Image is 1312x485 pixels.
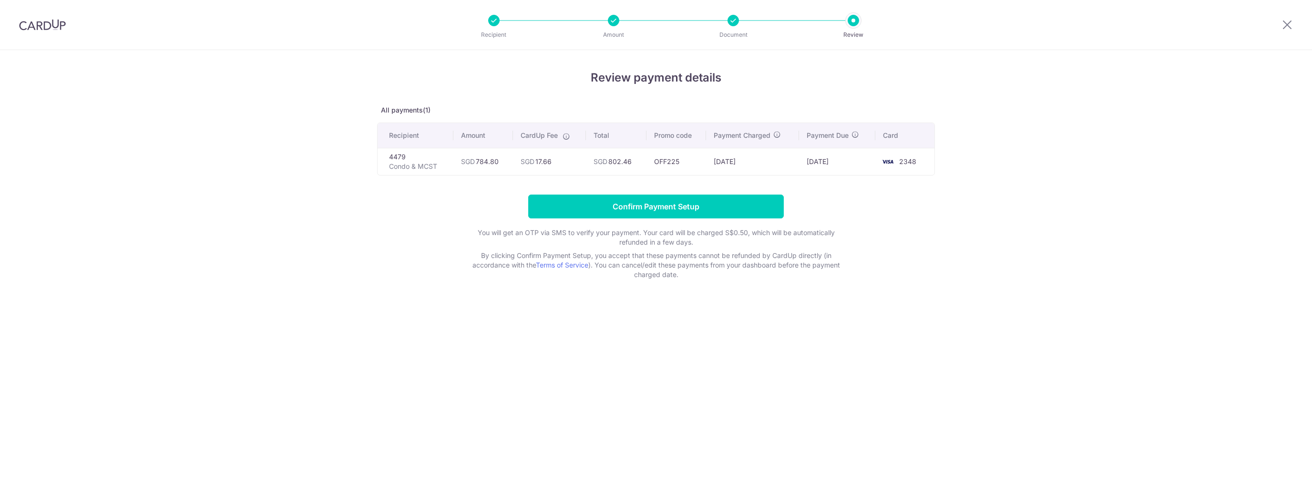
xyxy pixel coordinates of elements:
td: [DATE] [706,148,799,175]
p: You will get an OTP via SMS to verify your payment. Your card will be charged S$0.50, which will ... [465,228,847,247]
h4: Review payment details [377,69,935,86]
span: Payment Charged [714,131,770,140]
p: Recipient [459,30,529,40]
input: Confirm Payment Setup [528,195,784,218]
iframe: Opens a widget where you can find more information [1251,456,1302,480]
a: Terms of Service [536,261,588,269]
td: 4479 [378,148,453,175]
span: SGD [594,157,607,165]
span: 2348 [899,157,916,165]
p: By clicking Confirm Payment Setup, you accept that these payments cannot be refunded by CardUp di... [465,251,847,279]
th: Recipient [378,123,453,148]
td: 17.66 [513,148,586,175]
span: SGD [461,157,475,165]
th: Card [875,123,934,148]
p: All payments(1) [377,105,935,115]
td: OFF225 [646,148,706,175]
p: Condo & MCST [389,162,446,171]
span: Payment Due [807,131,849,140]
td: [DATE] [799,148,875,175]
th: Total [586,123,646,148]
img: CardUp [19,19,66,31]
th: Amount [453,123,513,148]
p: Review [818,30,889,40]
span: SGD [521,157,534,165]
img: <span class="translation_missing" title="translation missing: en.account_steps.new_confirm_form.b... [878,156,897,167]
td: 802.46 [586,148,646,175]
span: CardUp Fee [521,131,558,140]
p: Document [698,30,769,40]
th: Promo code [646,123,706,148]
p: Amount [578,30,649,40]
td: 784.80 [453,148,513,175]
